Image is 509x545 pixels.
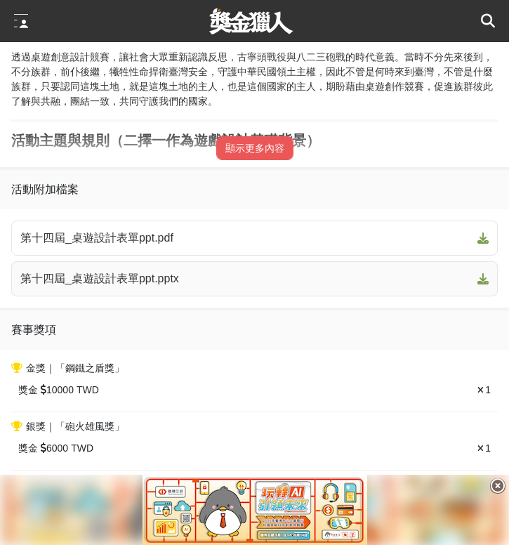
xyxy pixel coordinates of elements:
span: 10000 [46,383,74,398]
span: 獎金 [18,441,38,456]
span: 1 [485,442,491,454]
span: 6000 [46,441,68,456]
span: 銀獎｜「砲火雄風獎」 [26,421,124,432]
img: b8fb364a-1126-4c00-bbce-b582c67468b3.png [143,475,367,545]
span: 1 [485,384,491,395]
a: 第十四屆_桌遊設計表單ppt.pptx [11,261,498,296]
span: 金獎｜「鋼鐵之盾獎」 [26,362,124,374]
span: 第十四屆_桌遊設計表單ppt.pptx [20,270,472,287]
a: 第十四屆_桌遊設計表單ppt.pdf [11,221,498,256]
p: 透過桌遊創意設計競賽，讓社會大眾重新認識反思，古寧頭戰役與八二三砲戰的時代意義。當時不分先來後到，不分族群，前仆後繼，犧牲性命捍衛臺灣安全，守護中華民國領土主權，因此不管是何時來到臺灣，不管是什... [11,35,498,109]
button: 顯示更多內容 [216,136,293,160]
span: 獎金 [18,383,38,398]
span: TWD [77,383,99,398]
span: 第十四屆_桌遊設計表單ppt.pdf [20,230,472,247]
span: TWD [71,441,93,456]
